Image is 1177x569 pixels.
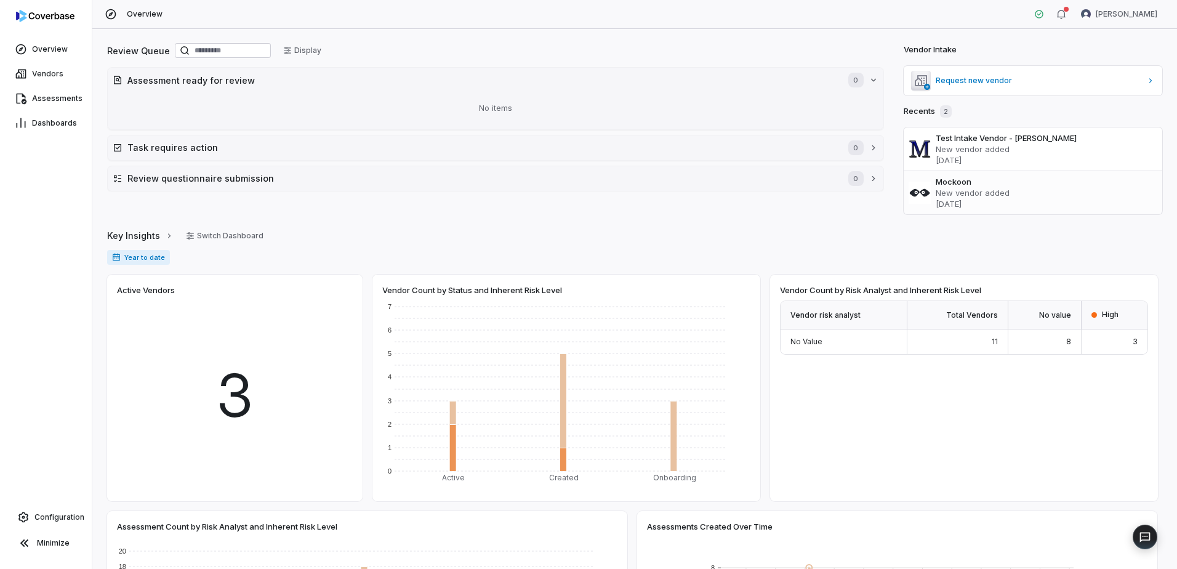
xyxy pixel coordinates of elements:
[108,68,883,92] button: Assessment ready for review0
[1008,301,1082,329] div: No value
[992,337,998,346] span: 11
[34,512,84,522] span: Configuration
[382,284,562,296] span: Vendor Count by Status and Inherent Risk Level
[1081,9,1091,19] img: Angela Anderson avatar
[936,176,1158,187] h3: Mockoon
[904,105,952,118] h2: Recents
[113,92,878,124] div: No items
[388,444,392,451] text: 1
[647,521,773,532] span: Assessments Created Over Time
[904,44,957,56] h2: Vendor Intake
[127,74,836,87] h2: Assessment ready for review
[117,284,175,296] span: Active Vendors
[907,301,1008,329] div: Total Vendors
[107,223,174,249] a: Key Insights
[5,531,87,555] button: Minimize
[904,66,1163,95] a: Request new vendor
[936,187,1158,198] p: New vendor added
[215,352,254,440] span: 3
[112,253,121,262] svg: Date range for report
[388,467,392,475] text: 0
[32,69,63,79] span: Vendors
[848,171,863,186] span: 0
[1074,5,1165,23] button: Angela Anderson avatar[PERSON_NAME]
[936,76,1142,86] span: Request new vendor
[781,301,907,329] div: Vendor risk analyst
[936,198,1158,209] p: [DATE]
[107,229,160,242] span: Key Insights
[119,547,126,555] text: 20
[936,132,1158,143] h3: Test Intake Vendor - [PERSON_NAME]
[940,105,952,118] span: 2
[2,38,89,60] a: Overview
[32,118,77,128] span: Dashboards
[2,63,89,85] a: Vendors
[1102,310,1119,320] span: High
[16,10,74,22] img: Coverbase logo
[848,140,863,155] span: 0
[2,112,89,134] a: Dashboards
[179,227,271,245] button: Switch Dashboard
[904,171,1163,214] a: MockoonNew vendor added[DATE]
[388,373,392,381] text: 4
[848,73,863,87] span: 0
[388,326,392,334] text: 6
[388,350,392,357] text: 5
[107,44,170,57] h2: Review Queue
[107,250,170,265] span: Year to date
[127,9,163,19] span: Overview
[780,284,981,296] span: Vendor Count by Risk Analyst and Inherent Risk Level
[790,337,822,346] span: No Value
[37,538,70,548] span: Minimize
[1066,337,1071,346] span: 8
[127,172,836,185] h2: Review questionnaire submission
[904,127,1163,171] a: Test Intake Vendor - [PERSON_NAME]New vendor added[DATE]
[117,521,337,532] span: Assessment Count by Risk Analyst and Inherent Risk Level
[388,397,392,405] text: 3
[127,141,836,154] h2: Task requires action
[388,303,392,310] text: 7
[936,143,1158,155] p: New vendor added
[108,166,883,191] button: Review questionnaire submission0
[1096,9,1157,19] span: [PERSON_NAME]
[276,41,329,60] button: Display
[1133,337,1138,346] span: 3
[388,421,392,428] text: 2
[32,44,68,54] span: Overview
[936,155,1158,166] p: [DATE]
[5,506,87,528] a: Configuration
[108,135,883,160] button: Task requires action0
[103,223,177,249] button: Key Insights
[2,87,89,110] a: Assessments
[32,94,82,103] span: Assessments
